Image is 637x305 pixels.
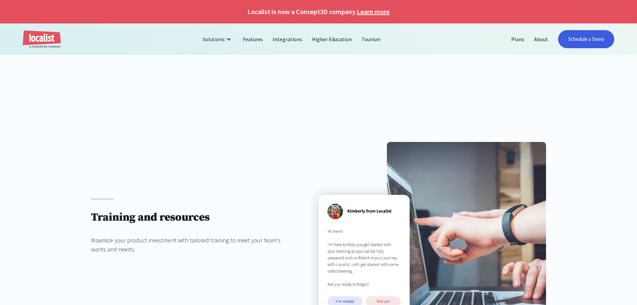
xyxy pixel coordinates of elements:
[198,31,238,47] div: Solutions
[507,31,529,47] a: Plans
[91,236,296,254] div: Maximize your product investment with tailored training to meet your team's wants and needs.
[529,31,553,47] a: About
[307,31,357,47] a: Higher Education
[558,30,614,48] a: Schedule a Demo
[357,31,386,47] a: Tourism
[357,7,390,17] a: Learn more
[238,31,268,47] a: Features
[91,211,296,224] h1: Training and resources
[23,30,61,48] a: home
[203,35,225,43] div: Solutions
[268,31,307,47] a: Integrations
